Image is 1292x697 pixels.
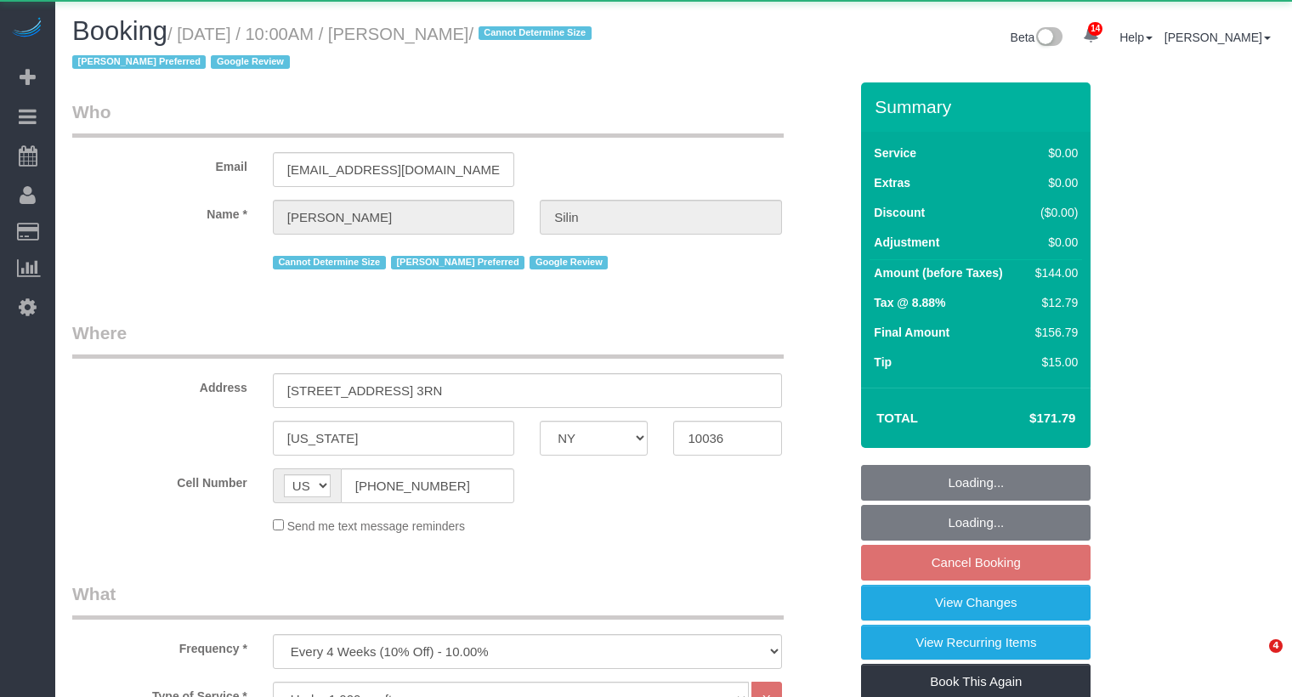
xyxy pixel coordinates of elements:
[59,373,260,396] label: Address
[59,152,260,175] label: Email
[540,200,781,235] input: Last Name
[1028,144,1078,161] div: $0.00
[875,97,1082,116] h3: Summary
[211,55,289,69] span: Google Review
[273,421,514,456] input: City
[1034,27,1062,49] img: New interface
[874,174,910,191] label: Extras
[861,585,1091,620] a: View Changes
[287,519,465,533] span: Send me text message reminders
[72,320,784,359] legend: Where
[72,581,784,620] legend: What
[874,294,945,311] label: Tax @ 8.88%
[874,204,925,221] label: Discount
[978,411,1075,426] h4: $171.79
[1269,639,1283,653] span: 4
[1028,324,1078,341] div: $156.79
[72,16,167,46] span: Booking
[72,99,784,138] legend: Who
[1028,234,1078,251] div: $0.00
[1088,22,1102,36] span: 14
[861,625,1091,660] a: View Recurring Items
[72,55,206,69] span: [PERSON_NAME] Preferred
[1011,31,1063,44] a: Beta
[273,152,514,187] input: Email
[10,17,44,41] img: Automaid Logo
[59,634,260,657] label: Frequency *
[874,324,949,341] label: Final Amount
[72,25,597,72] small: / [DATE] / 10:00AM / [PERSON_NAME]
[1028,354,1078,371] div: $15.00
[59,468,260,491] label: Cell Number
[1028,264,1078,281] div: $144.00
[1234,639,1275,680] iframe: Intercom live chat
[1164,31,1271,44] a: [PERSON_NAME]
[673,421,781,456] input: Zip Code
[876,411,918,425] strong: Total
[1028,174,1078,191] div: $0.00
[341,468,514,503] input: Cell Number
[391,256,524,269] span: [PERSON_NAME] Preferred
[1028,204,1078,221] div: ($0.00)
[874,264,1002,281] label: Amount (before Taxes)
[59,200,260,223] label: Name *
[1028,294,1078,311] div: $12.79
[874,354,892,371] label: Tip
[1074,17,1108,54] a: 14
[479,26,592,40] span: Cannot Determine Size
[273,200,514,235] input: First Name
[1119,31,1153,44] a: Help
[530,256,608,269] span: Google Review
[273,256,386,269] span: Cannot Determine Size
[874,144,916,161] label: Service
[874,234,939,251] label: Adjustment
